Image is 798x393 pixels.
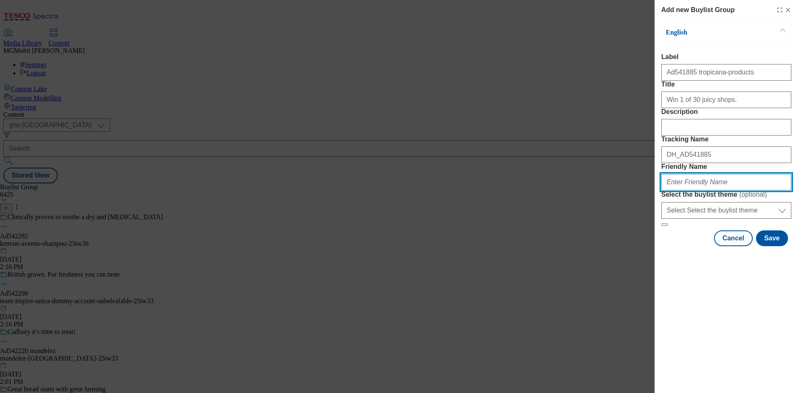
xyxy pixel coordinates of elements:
label: Tracking Name [661,136,791,143]
label: Friendly Name [661,163,791,171]
p: English [666,28,753,37]
label: Title [661,81,791,88]
label: Select the buylist theme [661,190,791,199]
input: Enter Friendly Name [661,174,791,190]
button: Save [756,230,788,246]
input: Enter Description [661,119,791,136]
button: Cancel [714,230,752,246]
span: ( optional ) [739,191,767,198]
label: Description [661,108,791,116]
label: Label [661,53,791,61]
input: Enter Tracking Name [661,146,791,163]
h4: Add new Buylist Group [661,5,735,15]
input: Enter Title [661,91,791,108]
input: Enter Label [661,64,791,81]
